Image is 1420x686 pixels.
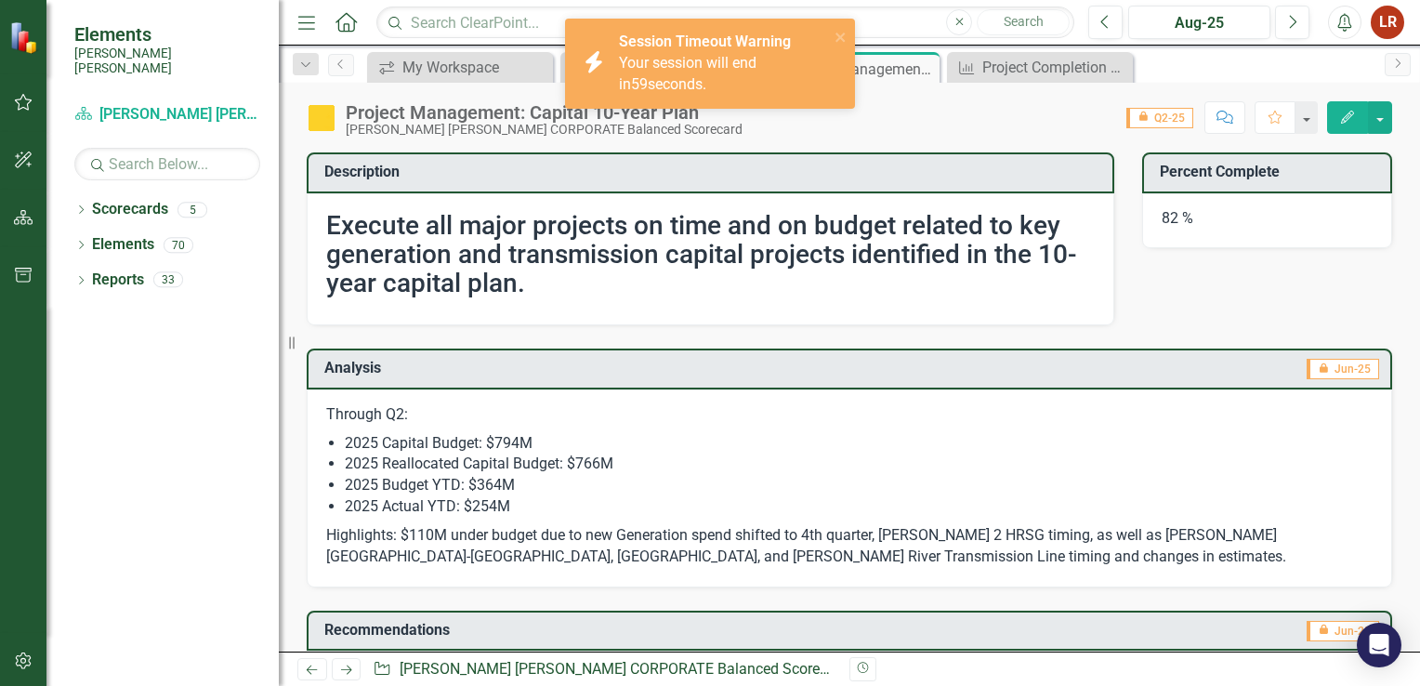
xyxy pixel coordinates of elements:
img: Caution [307,103,336,133]
a: Project Completion Rate - 10-Year Capital Construction Plan [952,56,1128,79]
span: Your session will end in seconds. [619,54,756,93]
button: Aug-25 [1128,6,1270,39]
li: 2025 Actual YTD: $254M [345,496,1373,518]
input: Search Below... [74,148,260,180]
span: Jun-25 [1307,359,1379,379]
li: 2025 Capital Budget: $794M [345,433,1373,455]
li: 2025 Reallocated Capital Budget: $766M [345,454,1373,475]
div: [PERSON_NAME] [PERSON_NAME] CORPORATE Balanced Scorecard [346,123,743,137]
div: Open Intercom Messenger [1357,623,1401,667]
img: ClearPoint Strategy [9,21,42,54]
span: 59 [631,75,648,93]
h3: Percent Complete [1160,164,1382,180]
div: 70 [164,237,193,253]
a: Elements [92,234,154,256]
div: Project Completion Rate - 10-Year Capital Construction Plan [982,56,1128,79]
h3: Description [324,164,1103,180]
a: Scorecards [92,199,168,220]
h2: Execute all major projects on time and on budget related to key generation and transmission capit... [326,212,1095,297]
div: » » [373,659,835,680]
h3: Recommendations [324,622,986,639]
div: 33 [153,272,183,288]
span: Search [1004,14,1044,29]
span: Elements [74,23,260,46]
button: LR [1371,6,1404,39]
a: [PERSON_NAME] [PERSON_NAME] CORPORATE Balanced Scorecard [400,660,848,678]
p: Highlights: $110M under budget due to new Generation spend shifted to 4th quarter, [PERSON_NAME] ... [326,521,1373,568]
button: Search [977,9,1070,35]
span: Jun-25 [1307,621,1379,641]
a: My Workspace [372,56,548,79]
button: close [835,26,848,47]
div: 82 % [1142,193,1393,249]
div: 5 [177,202,207,218]
small: [PERSON_NAME] [PERSON_NAME] [74,46,260,76]
strong: Session Timeout Warning [619,33,791,50]
div: My Workspace [402,56,548,79]
p: Through Q2: [326,404,1373,429]
div: Aug-25 [1135,12,1264,34]
div: Project Management: Capital 10-Year Plan [789,58,935,81]
div: Project Management: Capital 10-Year Plan [346,102,743,123]
input: Search ClearPoint... [376,7,1074,39]
a: Reports [92,270,144,291]
a: [PERSON_NAME] [PERSON_NAME] CORPORATE Balanced Scorecard [74,104,260,125]
li: 2025 Budget YTD: $364M [345,475,1373,496]
span: Q2-25 [1126,108,1193,128]
h3: Analysis [324,360,780,376]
